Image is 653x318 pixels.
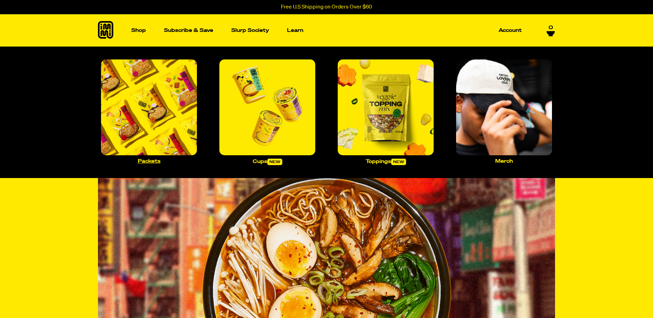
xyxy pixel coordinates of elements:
a: Cupsnew [217,57,318,168]
p: Packets [138,159,161,164]
a: 0 [547,25,555,36]
a: Merch [453,57,555,166]
p: Learn [287,28,303,33]
nav: Main navigation [129,14,524,47]
span: 0 [549,25,553,31]
a: Shop [129,14,149,47]
img: Packets_large.jpg [101,59,197,155]
a: Account [496,25,524,36]
span: new [391,159,406,165]
a: Slurp Society [229,25,272,36]
img: toppings.png [338,59,434,155]
a: Toppingsnew [335,57,436,168]
a: Subscribe & Save [161,25,216,36]
img: Cups_large.jpg [219,59,315,155]
p: Slurp Society [231,28,269,33]
p: Account [499,28,522,33]
a: Learn [284,14,306,47]
p: Subscribe & Save [164,28,213,33]
p: Free U.S Shipping on Orders Over $60 [281,4,372,10]
span: new [267,159,282,165]
p: Merch [495,159,513,164]
p: Cups [253,159,282,165]
a: Packets [98,57,200,166]
p: Toppings [366,159,406,165]
img: Merch_large.jpg [456,59,552,155]
p: Shop [131,28,146,33]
